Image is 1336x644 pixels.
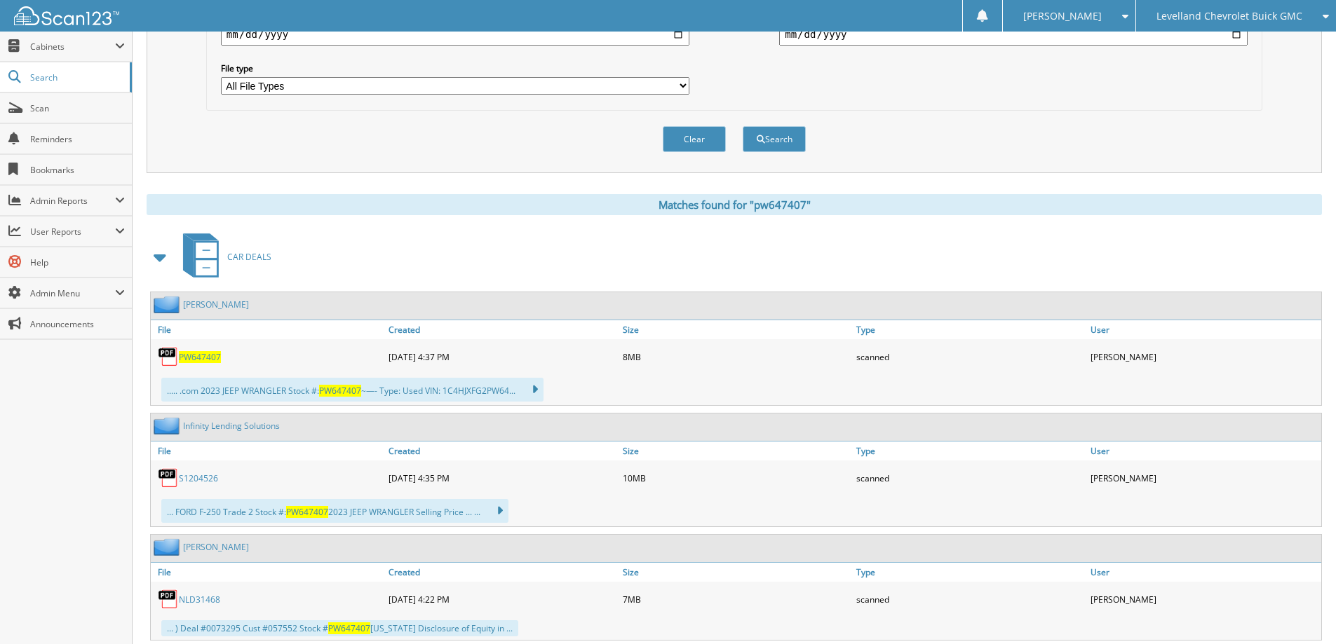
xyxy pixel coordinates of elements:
[161,620,518,636] div: ... ) Deal #0073295 Cust #057552 Stock # [US_STATE] Disclosure of Equity in ...
[1087,464,1321,492] div: [PERSON_NAME]
[385,441,619,460] a: Created
[853,320,1087,339] a: Type
[221,23,689,46] input: start
[30,256,125,268] span: Help
[30,133,125,145] span: Reminders
[853,464,1087,492] div: scanned
[1023,12,1102,20] span: [PERSON_NAME]
[319,385,361,397] span: PW647407
[158,589,179,610] img: PDF.png
[1266,577,1336,644] iframe: Chat Widget
[151,320,385,339] a: File
[179,594,220,605] a: NLD31468
[179,472,218,484] a: S1204526
[154,296,183,313] img: folder2.png
[154,417,183,434] img: folder2.png
[179,351,221,363] a: PW647407
[385,464,619,492] div: [DATE] 4:35 PM
[175,229,271,285] a: CAR DEALS
[619,585,853,613] div: 7MB
[183,541,249,553] a: [PERSON_NAME]
[385,320,619,339] a: Created
[619,563,853,582] a: Size
[1156,12,1302,20] span: Levelland Chevrolet Buick GMC
[743,126,806,152] button: Search
[30,318,125,330] span: Announcements
[161,378,544,402] div: ..... .com 2023 JEEP WRANGLER Stock #: ~—- Type: Used VIN: 1C4HJXFG2PW64...
[183,299,249,310] a: [PERSON_NAME]
[147,194,1322,215] div: Matches found for "pw647407"
[1087,441,1321,460] a: User
[30,226,115,238] span: User Reports
[227,251,271,263] span: CAR DEALS
[619,320,853,339] a: Size
[221,62,689,74] label: File type
[619,343,853,371] div: 8MB
[30,41,115,53] span: Cabinets
[30,164,125,176] span: Bookmarks
[385,343,619,371] div: [DATE] 4:37 PM
[151,563,385,582] a: File
[779,23,1248,46] input: end
[619,441,853,460] a: Size
[619,464,853,492] div: 10MB
[853,585,1087,613] div: scanned
[286,506,328,518] span: PW647407
[1087,320,1321,339] a: User
[1087,563,1321,582] a: User
[30,71,123,83] span: Search
[161,499,508,523] div: ... FORD F-250 Trade 2 Stock #: 2023 JEEP WRANGLER Selling Price ... ...
[158,467,179,488] img: PDF.png
[158,346,179,367] img: PDF.png
[853,563,1087,582] a: Type
[1087,585,1321,613] div: [PERSON_NAME]
[853,343,1087,371] div: scanned
[14,6,119,25] img: scan123-logo-white.svg
[385,585,619,613] div: [DATE] 4:22 PM
[663,126,726,152] button: Clear
[30,287,115,299] span: Admin Menu
[328,622,370,634] span: PW647407
[30,195,115,207] span: Admin Reports
[154,538,183,556] img: folder2.png
[30,102,125,114] span: Scan
[853,441,1087,460] a: Type
[1087,343,1321,371] div: [PERSON_NAME]
[151,441,385,460] a: File
[385,563,619,582] a: Created
[183,420,280,432] a: Infinity Lending Solutions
